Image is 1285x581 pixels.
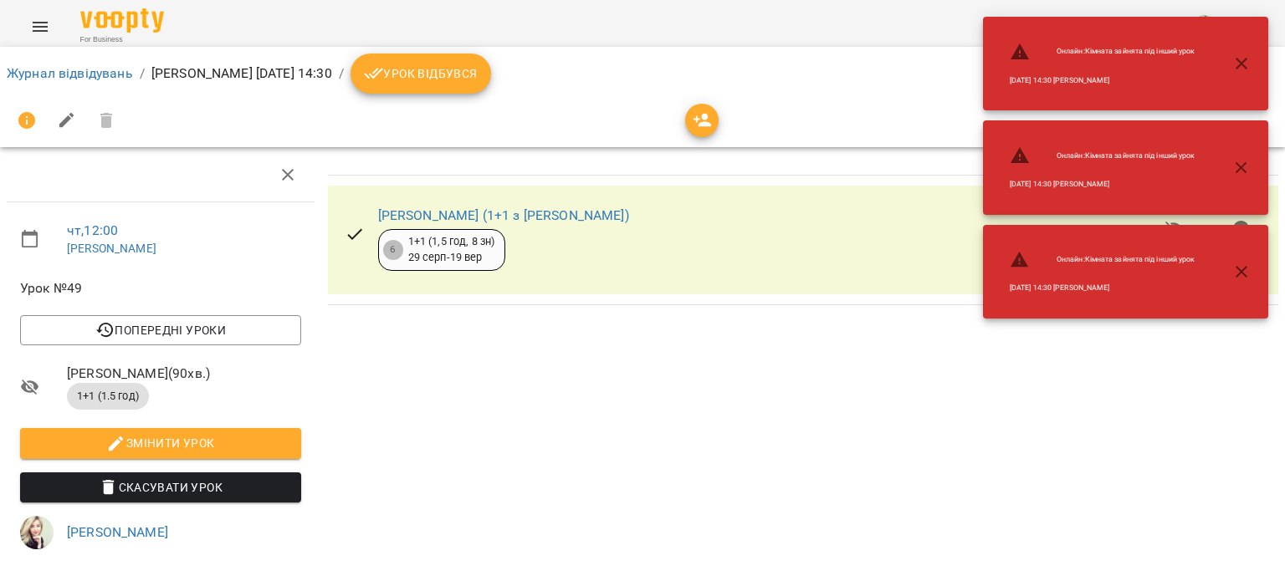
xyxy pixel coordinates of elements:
li: [DATE] 14:30 [PERSON_NAME] [996,276,1208,300]
span: Урок №49 [20,278,301,298]
li: Онлайн : Кімната зайнята під інший урок [996,243,1208,277]
img: Voopty Logo [80,8,164,33]
span: For Business [80,34,164,45]
a: чт , 12:00 [67,222,118,238]
li: Онлайн : Кімната зайнята під інший урок [996,139,1208,172]
button: Змінити урок [20,428,301,458]
a: [PERSON_NAME] [67,524,168,540]
a: [PERSON_NAME] [67,242,156,255]
span: 1+1 (1.5 год) [67,389,149,404]
li: Онлайн : Кімната зайнята під інший урок [996,35,1208,69]
button: Попередні уроки [20,315,301,345]
span: Скасувати Урок [33,477,288,497]
li: / [140,64,145,84]
nav: breadcrumb [7,54,1278,94]
button: Урок відбувся [351,54,491,94]
div: 1+1 (1,5 год, 8 зн) 29 серп - 19 вер [408,234,495,265]
span: Урок відбувся [364,64,478,84]
img: 6fca86356b8b7b137e504034cafa1ac1.jpg [20,516,54,549]
a: Журнал відвідувань [7,65,133,81]
li: [DATE] 14:30 [PERSON_NAME] [996,172,1208,196]
li: [DATE] 14:30 [PERSON_NAME] [996,69,1208,93]
p: [PERSON_NAME] [DATE] 14:30 [151,64,332,84]
li: / [339,64,344,84]
a: [PERSON_NAME] (1+1 з [PERSON_NAME]) [378,207,629,223]
span: [PERSON_NAME] ( 90 хв. ) [67,364,301,384]
button: Скасувати Урок [20,472,301,502]
span: Змінити урок [33,433,288,453]
button: Menu [20,7,60,47]
div: 6 [383,240,403,260]
span: Попередні уроки [33,320,288,340]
